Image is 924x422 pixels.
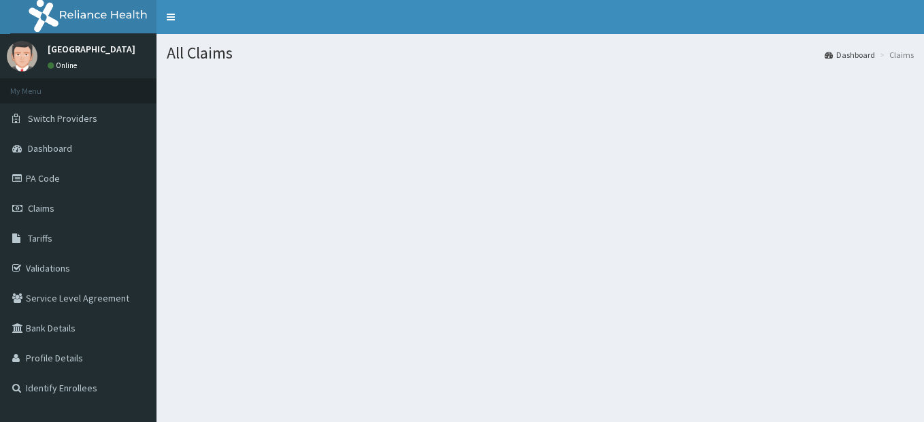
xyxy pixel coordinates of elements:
[48,44,135,54] p: [GEOGRAPHIC_DATA]
[167,44,914,62] h1: All Claims
[28,202,54,214] span: Claims
[48,61,80,70] a: Online
[876,49,914,61] li: Claims
[7,41,37,71] img: User Image
[28,142,72,155] span: Dashboard
[825,49,875,61] a: Dashboard
[28,232,52,244] span: Tariffs
[28,112,97,125] span: Switch Providers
